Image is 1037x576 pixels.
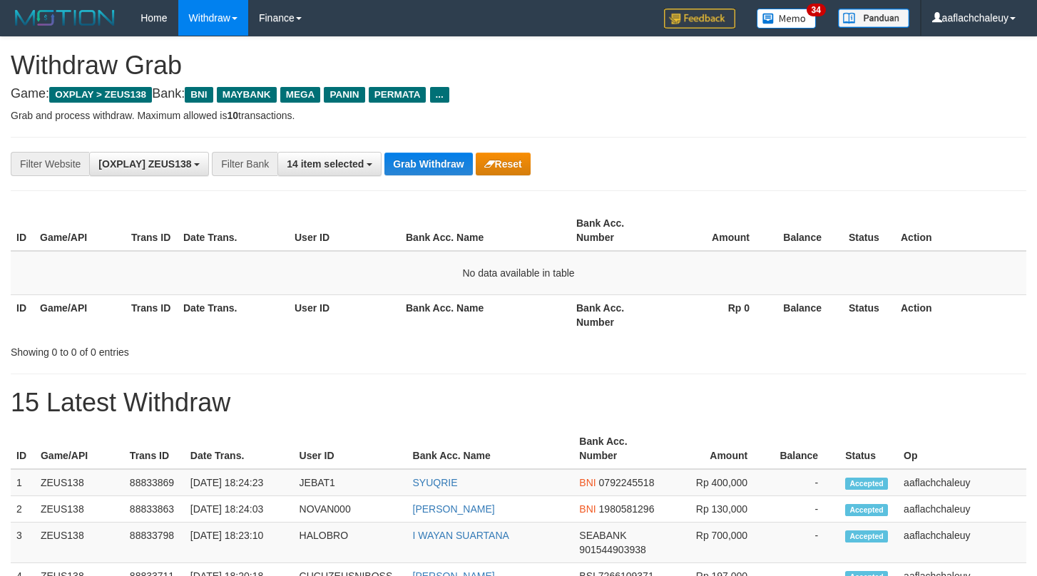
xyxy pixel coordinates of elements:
[124,428,185,469] th: Trans ID
[277,152,382,176] button: 14 item selected
[35,523,124,563] td: ZEUS138
[663,469,769,496] td: Rp 400,000
[178,210,289,251] th: Date Trans.
[11,428,35,469] th: ID
[839,428,898,469] th: Status
[662,210,771,251] th: Amount
[227,110,238,121] strong: 10
[11,152,89,176] div: Filter Website
[845,504,888,516] span: Accepted
[11,523,35,563] td: 3
[662,294,771,335] th: Rp 0
[124,469,185,496] td: 88833869
[663,496,769,523] td: Rp 130,000
[98,158,191,170] span: [OXPLAY] ZEUS138
[843,210,895,251] th: Status
[289,294,400,335] th: User ID
[898,428,1026,469] th: Op
[664,9,735,29] img: Feedback.jpg
[838,9,909,28] img: panduan.png
[843,294,895,335] th: Status
[769,496,839,523] td: -
[895,210,1026,251] th: Action
[430,87,449,103] span: ...
[579,530,626,541] span: SEABANK
[771,210,843,251] th: Balance
[185,523,294,563] td: [DATE] 18:23:10
[126,210,178,251] th: Trans ID
[369,87,426,103] span: PERMATA
[11,469,35,496] td: 1
[185,87,213,103] span: BNI
[757,9,817,29] img: Button%20Memo.svg
[11,496,35,523] td: 2
[413,477,458,488] a: SYUQRIE
[34,294,126,335] th: Game/API
[185,428,294,469] th: Date Trans.
[124,523,185,563] td: 88833798
[895,294,1026,335] th: Action
[413,503,495,515] a: [PERSON_NAME]
[599,503,655,515] span: Copy 1980581296 to clipboard
[579,544,645,555] span: Copy 901544903938 to clipboard
[400,294,571,335] th: Bank Acc. Name
[34,210,126,251] th: Game/API
[845,478,888,490] span: Accepted
[413,530,509,541] a: I WAYAN SUARTANA
[599,477,655,488] span: Copy 0792245518 to clipboard
[185,496,294,523] td: [DATE] 18:24:03
[573,428,663,469] th: Bank Acc. Number
[476,153,531,175] button: Reset
[294,469,407,496] td: JEBAT1
[289,210,400,251] th: User ID
[11,294,34,335] th: ID
[11,339,422,359] div: Showing 0 to 0 of 0 entries
[217,87,277,103] span: MAYBANK
[126,294,178,335] th: Trans ID
[287,158,364,170] span: 14 item selected
[571,294,662,335] th: Bank Acc. Number
[898,496,1026,523] td: aaflachchaleuy
[294,428,407,469] th: User ID
[769,523,839,563] td: -
[571,210,662,251] th: Bank Acc. Number
[89,152,209,176] button: [OXPLAY] ZEUS138
[49,87,152,103] span: OXPLAY > ZEUS138
[579,503,596,515] span: BNI
[35,428,124,469] th: Game/API
[11,51,1026,80] h1: Withdraw Grab
[769,428,839,469] th: Balance
[898,469,1026,496] td: aaflachchaleuy
[324,87,364,103] span: PANIN
[407,428,574,469] th: Bank Acc. Name
[400,210,571,251] th: Bank Acc. Name
[185,469,294,496] td: [DATE] 18:24:23
[898,523,1026,563] td: aaflachchaleuy
[845,530,888,542] span: Accepted
[579,477,596,488] span: BNI
[663,428,769,469] th: Amount
[11,87,1026,101] h4: Game: Bank:
[769,469,839,496] td: -
[212,152,277,176] div: Filter Bank
[771,294,843,335] th: Balance
[11,108,1026,123] p: Grab and process withdraw. Maximum allowed is transactions.
[124,496,185,523] td: 88833863
[663,523,769,563] td: Rp 700,000
[35,496,124,523] td: ZEUS138
[807,4,826,16] span: 34
[11,251,1026,295] td: No data available in table
[11,210,34,251] th: ID
[35,469,124,496] td: ZEUS138
[384,153,472,175] button: Grab Withdraw
[280,87,321,103] span: MEGA
[178,294,289,335] th: Date Trans.
[11,389,1026,417] h1: 15 Latest Withdraw
[294,523,407,563] td: HALOBRO
[294,496,407,523] td: NOVAN000
[11,7,119,29] img: MOTION_logo.png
